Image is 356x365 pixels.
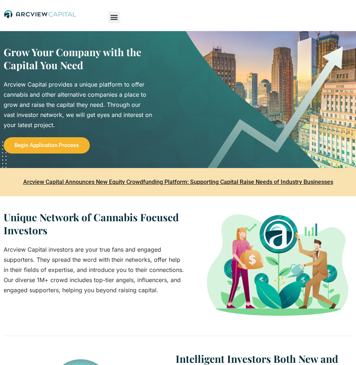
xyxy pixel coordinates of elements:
[14,143,79,148] span: Begin Application Process
[4,211,185,237] h3: Unique Network of Cannabis Focused Investors
[4,137,90,154] a: Begin Application Process
[108,11,120,23] div: Menu Toggle
[4,244,185,295] p: Arcview Capital investors are your true fans and engaged supporters. They spread the word with th...
[4,79,153,130] p: Arcview Capital provides a unique platform to offer cannabis and other alternative companies a pl...
[4,46,153,72] h2: Grow Your Company with the Capital You Need
[23,179,333,185] a: Arcview Capital Announces New Equity Crowdfunding Platform: Supporting Capital Raise Needs of Ind...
